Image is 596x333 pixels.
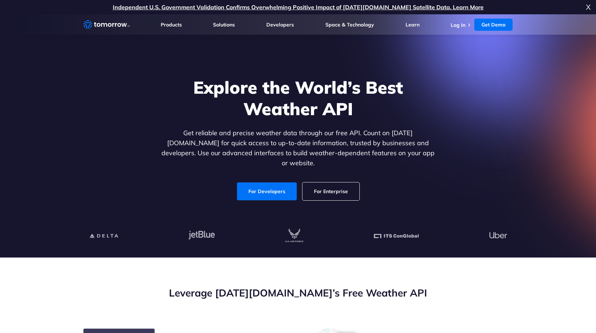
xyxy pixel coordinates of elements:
[83,19,130,30] a: Home link
[160,128,436,168] p: Get reliable and precise weather data through our free API. Count on [DATE][DOMAIN_NAME] for quic...
[83,286,513,300] h2: Leverage [DATE][DOMAIN_NAME]’s Free Weather API
[161,21,182,28] a: Products
[237,182,297,200] a: For Developers
[406,21,420,28] a: Learn
[213,21,235,28] a: Solutions
[160,77,436,119] h1: Explore the World’s Best Weather API
[266,21,294,28] a: Developers
[474,19,513,31] a: Get Demo
[302,182,359,200] a: For Enterprise
[325,21,374,28] a: Space & Technology
[451,22,465,28] a: Log In
[113,4,484,11] a: Independent U.S. Government Validation Confirms Overwhelming Positive Impact of [DATE][DOMAIN_NAM...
